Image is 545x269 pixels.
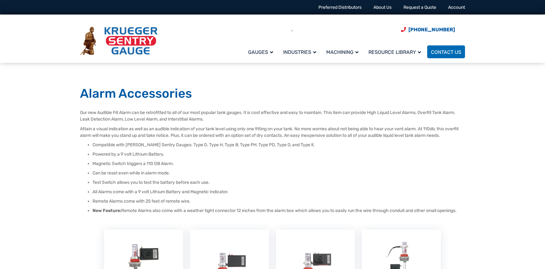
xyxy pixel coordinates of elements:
a: Preferred Distributors [318,5,362,10]
img: Krueger Sentry Gauge [80,27,157,55]
span: Industries [283,49,316,55]
li: All Alarms come with a 9 volt Lithium Battery and Magnetic Indicator. [92,189,465,195]
span: Gauges [248,49,273,55]
p: Our new Audible Fill Alarm can be retrofitted to all of our most popular tank gauges. It is cost ... [80,109,465,122]
li: Test Switch allows you to test the battery before each use. [92,179,465,186]
span: Contact Us [431,49,461,55]
li: Magnetic Switch triggers a 110 DB Alarm. [92,161,465,167]
a: Phone Number (920) 434-8860 [401,26,455,34]
a: Industries [279,44,322,59]
li: Compatible with [PERSON_NAME] Sentry Gauges: Type D, Type H, Type B, Type PH, Type PD, Type O, an... [92,142,465,148]
li: Remote Alarms also come with a weather tight connector 12 inches from the alarm box which allows ... [92,208,465,214]
a: Machining [322,44,365,59]
p: Attain a visual indication as well as an audible indication of your tank level using only one fit... [80,126,465,139]
a: Gauges [244,44,279,59]
li: Can be reset even while in alarm mode. [92,170,465,176]
strong: New Feature: [92,208,121,213]
span: Resource Library [368,49,421,55]
a: Request a Quote [403,5,436,10]
li: Remote Alarms come with 25 feet of remote wire. [92,198,465,204]
a: Resource Library [365,44,427,59]
li: Powered by a 9 volt Lithium Battery. [92,151,465,158]
span: [PHONE_NUMBER] [408,27,455,33]
h1: Alarm Accessories [80,86,465,101]
a: Contact Us [427,45,465,58]
a: About Us [373,5,392,10]
span: Machining [326,49,358,55]
a: Account [448,5,465,10]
